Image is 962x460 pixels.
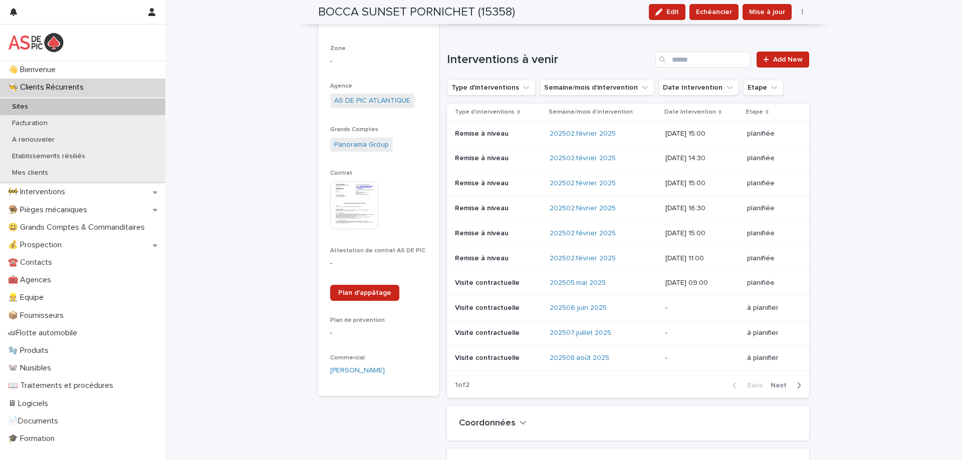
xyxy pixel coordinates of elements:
tr: Remise à niveau202502.février 2025 [DATE] 15:00planifiée [447,121,809,146]
a: 202508.août 2025 [550,354,609,362]
button: Back [725,381,767,390]
span: Zone [330,46,346,52]
p: - [665,329,739,337]
p: 👨‍🍳 Clients Récurrents [4,83,92,92]
tr: Remise à niveau202502.février 2025 [DATE] 15:00planifiée [447,221,809,246]
button: Type d'interventions [447,80,536,96]
button: Date Intervention [658,80,739,96]
p: planifiée [747,179,793,188]
p: Visite contractuelle [455,329,542,337]
p: planifiée [747,279,793,287]
span: Agence [330,83,352,89]
p: Remise à niveau [455,229,542,238]
tr: Remise à niveau202502.février 2025 [DATE] 14:30planifiée [447,146,809,171]
a: 202502.février 2025 [550,204,616,213]
p: Etablissements résiliés [4,152,93,161]
p: 🪤 Pièges mécaniques [4,205,95,215]
p: 🧰 Agences [4,275,59,285]
p: - [665,354,739,362]
span: Attestation de contrat AS DE PIC [330,248,425,254]
h2: Coordonnées [459,418,516,429]
p: à planifier [747,329,793,337]
span: Contrat [330,170,352,176]
p: Visite contractuelle [455,279,542,287]
span: Plan d'appâtage [338,289,391,296]
p: - [330,328,427,338]
span: Mise à jour [749,7,785,17]
a: 202502.février 2025 [550,254,616,263]
p: A renouveler [4,136,63,144]
tr: Remise à niveau202502.février 2025 [DATE] 15:00planifiée [447,171,809,196]
p: planifiée [747,204,793,213]
a: Add New [757,52,809,68]
p: - [330,56,427,67]
a: AS DE PIC ATLANTIQUE [334,96,410,106]
a: Panorama Group [334,140,389,150]
a: [PERSON_NAME] [330,365,385,376]
p: 📖 Traitements et procédures [4,381,121,390]
p: 🐭 Nuisibles [4,363,59,373]
span: Add New [773,56,803,63]
img: yKcqic14S0S6KrLdrqO6 [8,33,64,53]
span: Edit [666,9,679,16]
button: Semaine/mois d'intervention [540,80,654,96]
p: [DATE] 15:00 [665,130,739,138]
p: Remise à niveau [455,204,542,213]
p: - [665,304,739,312]
span: Commercial [330,355,365,361]
span: Grands Comptes [330,127,378,133]
p: à planifier [747,354,793,362]
button: Coordonnées [459,418,527,429]
p: Remise à niveau [455,179,542,188]
p: [DATE] 16:30 [665,204,739,213]
p: [DATE] 14:30 [665,154,739,163]
div: Search [655,52,751,68]
p: planifiée [747,130,793,138]
p: Remise à niveau [455,154,542,163]
p: Etape [746,107,763,118]
tr: Remise à niveau202502.février 2025 [DATE] 11:00planifiée [447,246,809,271]
p: 📦 Fournisseurs [4,311,72,320]
p: 🚧 Interventions [4,187,73,197]
p: Visite contractuelle [455,354,542,362]
p: [DATE] 15:00 [665,229,739,238]
p: planifiée [747,154,793,163]
a: Plan d'appâtage [330,285,399,301]
p: Facturation [4,119,56,128]
span: Next [771,382,793,389]
h2: BOCCA SUNSET PORNICHET (15358) [318,5,515,20]
p: 📄Documents [4,416,66,426]
p: planifiée [747,229,793,238]
span: Back [741,382,763,389]
a: 202505.mai 2025 [550,279,606,287]
button: Echéancier [689,4,739,20]
p: 🎓 Formation [4,434,63,443]
p: Remise à niveau [455,254,542,263]
span: Plan de prévention [330,317,385,323]
p: Remise à niveau [455,130,542,138]
p: planifiée [747,254,793,263]
p: 🧤 Produits [4,346,57,355]
p: ☎️ Contacts [4,258,60,267]
p: Type d'interventions [455,107,515,118]
p: Semaine/mois d'intervention [549,107,633,118]
p: [DATE] 11:00 [665,254,739,263]
a: 202502.février 2025 [550,229,616,238]
button: Mise à jour [743,4,792,20]
a: 202502.février 2025 [550,130,616,138]
p: 🏎Flotte automobile [4,328,85,338]
p: 😃 Grands Comptes & Commanditaires [4,223,153,232]
tr: Visite contractuelle202507.juillet 2025 -à planifier [447,320,809,345]
button: Next [767,381,809,390]
p: à planifier [747,304,793,312]
span: Echéancier [696,7,732,17]
a: 202502.février 2025 [550,179,616,188]
button: Etape [743,80,784,96]
p: [DATE] 09:00 [665,279,739,287]
a: 202506.juin 2025 [550,304,607,312]
a: 202502.février 2025 [550,154,616,163]
h1: Interventions à venir [447,53,651,67]
tr: Visite contractuelle202506.juin 2025 -à planifier [447,296,809,321]
p: Date Intervention [664,107,716,118]
button: Edit [649,4,685,20]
